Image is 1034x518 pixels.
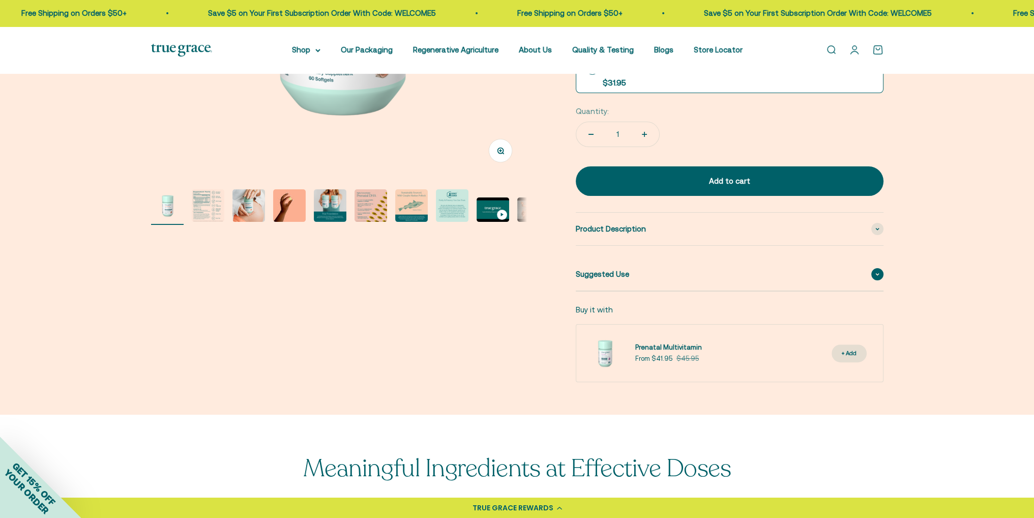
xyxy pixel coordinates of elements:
[572,45,634,54] a: Quality & Testing
[2,467,51,516] span: YOUR ORDER
[477,197,509,225] button: Go to item 9
[517,197,550,225] button: Go to item 10
[832,344,867,362] button: + Add
[395,189,428,222] img: Alaskan Pollock live a short life and do not bio-accumulate heavy metals and toxins the way older...
[576,223,646,235] span: Product Description
[576,268,629,280] span: Suggested Use
[576,304,613,316] p: Buy it with
[192,189,224,222] img: We source our fish oil from Alaskan Pollock that have been freshly caught for human consumption i...
[10,460,57,507] span: GET 15% OFF
[472,503,553,513] div: TRUE GRACE REWARDS
[436,189,468,225] button: Go to item 8
[630,122,659,147] button: Increase quantity
[413,45,498,54] a: Regenerative Agriculture
[842,349,856,358] div: + Add
[192,189,224,225] button: Go to item 2
[21,9,127,17] a: Free Shipping on Orders $50+
[151,189,184,225] button: Go to item 1
[517,9,623,17] a: Free Shipping on Orders $50+
[314,189,346,222] img: Our Prenatal product line provides a robust and comprehensive offering for a true foundation of h...
[596,175,863,187] div: Add to cart
[354,189,387,222] img: - For women during pre-conception, pregnancy, and lactation - Provides 600 mg DHA and 800 mg EPA ...
[519,45,552,54] a: About Us
[151,189,184,222] img: Prenatal DHA for Brain & Eye Development* For women during pre-conception, pregnancy, and lactati...
[584,333,625,373] img: Daily Multivitamin to Support a Healthy Mom & Baby* For women during pre-conception, pregnancy, a...
[576,105,609,118] label: Quantity:
[208,7,436,19] p: Save $5 on Your First Subscription Order With Code: WELCOME5
[341,45,393,54] a: Our Packaging
[635,354,672,364] sale-price: From $41.95
[436,189,468,222] img: We work with Alkemist Labs, an independent, accredited botanical testing lab, to test the purity,...
[273,189,306,225] button: Go to item 4
[232,189,265,222] img: For women during pre-conception, pregnancy, and lactation Provides 1400 mg of essential fatty aci...
[395,189,428,225] button: Go to item 7
[635,343,702,351] span: Prenatal Multivitamin
[292,44,320,56] summary: Shop
[694,45,743,54] a: Store Locator
[576,122,606,147] button: Decrease quantity
[314,189,346,225] button: Go to item 5
[576,213,883,245] summary: Product Description
[576,166,883,196] button: Add to cart
[654,45,673,54] a: Blogs
[704,7,932,19] p: Save $5 on Your First Subscription Order With Code: WELCOME5
[635,342,702,353] a: Prenatal Multivitamin
[354,189,387,225] button: Go to item 6
[303,455,731,482] p: Meaningful Ingredients at Effective Doses
[273,189,306,222] img: Alaskan Pollock live a short life and do not bio-accumulate heavy metals and toxins the way older...
[676,354,699,364] compare-at-price: $45.95
[576,258,883,291] summary: Suggested Use
[232,189,265,225] button: Go to item 3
